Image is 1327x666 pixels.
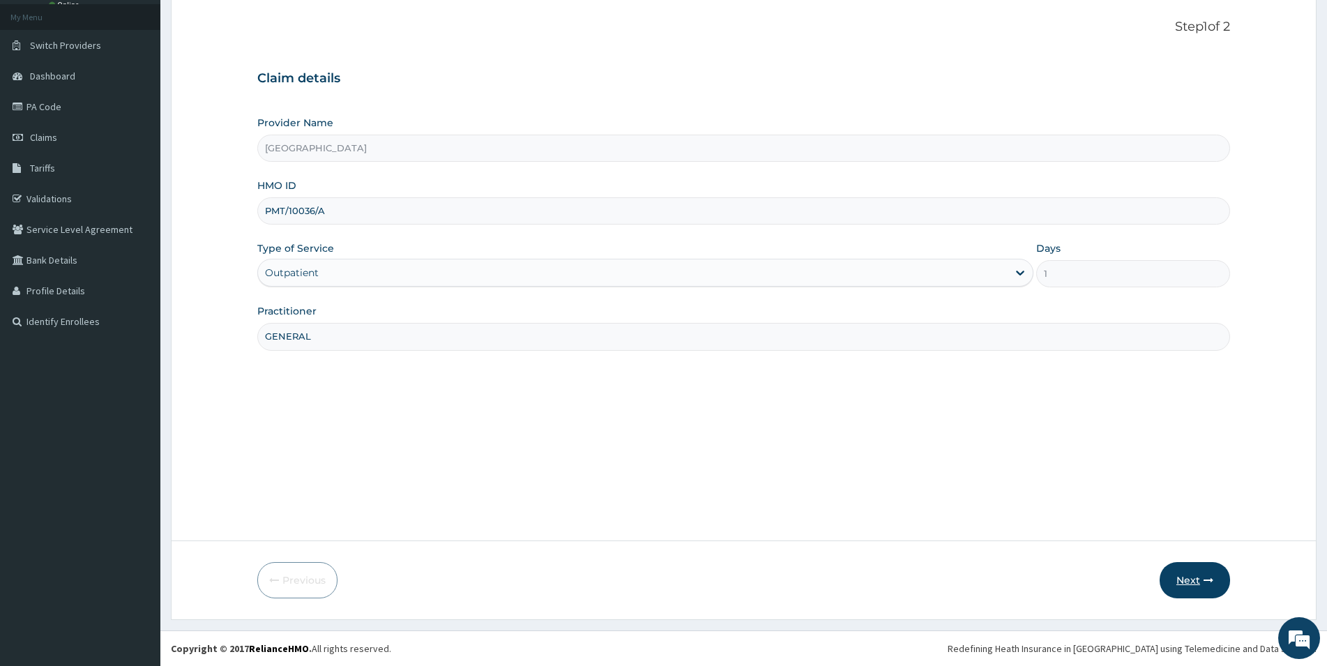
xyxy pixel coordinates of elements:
[257,179,296,192] label: HMO ID
[30,131,57,144] span: Claims
[160,630,1327,666] footer: All rights reserved.
[257,304,317,318] label: Practitioner
[171,642,312,655] strong: Copyright © 2017 .
[26,70,56,105] img: d_794563401_company_1708531726252_794563401
[257,20,1230,35] p: Step 1 of 2
[229,7,262,40] div: Minimize live chat window
[81,176,192,317] span: We're online!
[1160,562,1230,598] button: Next
[948,642,1317,656] div: Redefining Heath Insurance in [GEOGRAPHIC_DATA] using Telemedicine and Data Science!
[1036,241,1061,255] label: Days
[257,323,1230,350] input: Enter Name
[30,70,75,82] span: Dashboard
[257,116,333,130] label: Provider Name
[30,39,101,52] span: Switch Providers
[249,642,309,655] a: RelianceHMO
[257,71,1230,86] h3: Claim details
[257,197,1230,225] input: Enter HMO ID
[73,78,234,96] div: Chat with us now
[257,562,338,598] button: Previous
[257,241,334,255] label: Type of Service
[265,266,319,280] div: Outpatient
[7,381,266,430] textarea: Type your message and hit 'Enter'
[30,162,55,174] span: Tariffs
